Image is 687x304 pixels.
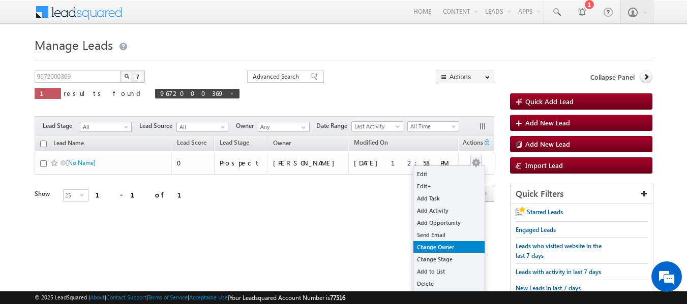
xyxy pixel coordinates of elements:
a: Terms of Service [148,294,188,300]
span: Modified On [354,139,388,146]
span: Leads with activity in last 7 days [516,268,601,276]
div: 1 - 1 of 1 [96,189,194,200]
span: New Leads in last 7 days [516,284,581,292]
span: Quick Add Lead [525,97,574,106]
a: All [80,122,132,132]
input: Type to Search [258,122,310,132]
a: Lead Stage [215,137,254,150]
span: Import Lead [525,161,563,170]
a: Clone [413,290,485,302]
span: Owner [273,139,291,147]
a: Add to List [413,265,485,278]
a: Last Activity [351,121,403,131]
span: results found [64,89,144,97]
a: Lead Name [48,138,89,151]
div: Quick Filters [511,184,653,204]
a: About [90,294,105,300]
a: Add Task [413,192,485,205]
span: All [80,122,129,131]
span: Last Activity [352,122,400,131]
span: Add New Lead [525,140,570,148]
input: Check all records [40,141,47,147]
div: Minimize live chat window [167,5,191,29]
span: Your Leadsquared Account Number is [229,294,345,301]
a: Contact Support [106,294,146,300]
div: Chat with us now [53,53,171,66]
a: Show All Items [296,122,309,132]
span: Actions [459,137,483,150]
div: Show [35,189,55,198]
span: Lead Score [177,139,206,146]
a: [No Name] [66,159,96,166]
span: select [80,192,88,197]
span: ? [136,72,141,81]
button: Actions [436,71,494,83]
span: All Time [408,122,456,131]
a: Send Email [413,229,485,241]
span: 77516 [330,294,345,301]
a: Edit [413,168,485,180]
a: Acceptable Use [189,294,228,300]
span: Collapse Panel [590,73,635,82]
img: d_60004797649_company_0_60004797649 [17,53,43,66]
a: Add Activity [413,205,485,217]
div: Prospect [220,158,263,167]
div: [DATE] 12:58 PM [354,158,454,167]
div: [PERSON_NAME] [273,158,344,167]
div: 0 [177,158,210,167]
a: Lead Score [172,137,212,150]
span: Owner [236,121,258,130]
a: Edit+ [413,180,485,192]
span: 1 [40,89,56,97]
a: All Time [407,121,459,131]
span: Starred Leads [527,208,563,216]
textarea: Type your message and hit 'Enter' [13,94,186,226]
span: Lead Stage [43,121,80,130]
img: Search [124,74,129,79]
span: Lead Stage [220,139,249,146]
a: All [176,122,228,132]
span: Manage Leads [35,37,113,53]
span: 9672000369 [160,89,224,97]
a: Change Stage [413,253,485,265]
span: Advanced Search [253,72,302,81]
a: Add Opportunity [413,217,485,229]
span: All [177,122,225,131]
span: Add New Lead [525,118,570,127]
em: Start Chat [138,234,185,248]
a: Modified On [349,137,393,150]
span: © 2025 LeadSquared | | | | | [35,293,345,302]
span: 25 [64,190,80,201]
span: Lead Source [139,121,176,130]
span: Engaged Leads [516,226,556,233]
span: Leads who visited website in the last 7 days [516,242,602,259]
a: Change Owner [413,241,485,253]
a: Delete [413,278,485,290]
span: Date Range [316,121,351,130]
button: ? [133,71,145,83]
